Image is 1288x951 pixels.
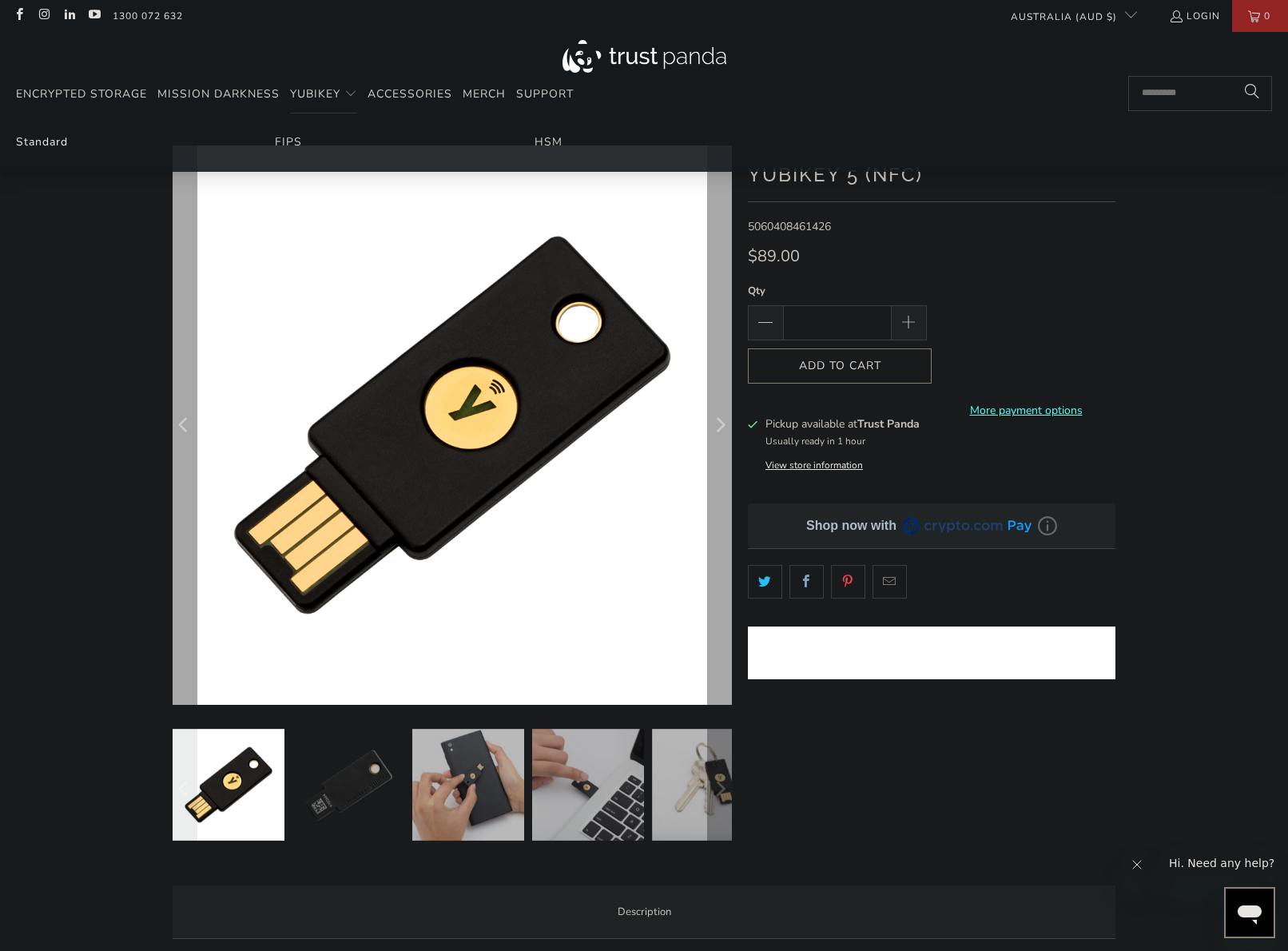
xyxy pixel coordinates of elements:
span: Accessories [368,86,452,101]
img: YubiKey 5 (NFC) - Trust Panda [532,729,644,841]
button: View store information [765,459,863,472]
button: Add to Cart [748,348,932,384]
iframe: Close message [1121,849,1153,881]
span: Merch [463,86,506,101]
label: Qty [748,282,927,300]
a: Trust Panda Australia on Facebook [12,10,26,22]
button: Next [707,145,733,705]
iframe: Message from company [1159,846,1275,881]
img: YubiKey 5 (NFC) - Trust Panda [173,729,284,841]
b: Trust Panda [857,416,920,432]
a: HSM [535,134,563,149]
label: Description [173,885,1115,939]
a: Accessories [368,76,452,113]
a: FIPS [275,134,302,149]
a: Encrypted Storage [16,76,147,113]
button: Search [1232,76,1272,111]
button: Previous [172,729,197,849]
button: Previous [172,145,197,705]
h3: Pickup available at [765,416,920,432]
a: Email this to a friend [873,565,907,599]
a: Support [516,76,574,113]
a: Trust Panda Australia on LinkedIn [62,10,76,22]
nav: Translation missing: en.navigation.header.main_nav [16,76,574,113]
a: Standard [16,134,68,149]
img: YubiKey 5 (NFC) - Trust Panda [292,729,404,841]
span: Add to Cart [765,360,915,373]
a: Mission Darkness [157,76,280,113]
a: Trust Panda Australia on YouTube [87,10,101,22]
iframe: Reviews Widget [748,627,1115,679]
span: Mission Darkness [157,86,280,101]
img: YubiKey 5 (NFC) - Trust Panda [652,729,764,841]
summary: YubiKey [290,76,357,113]
img: YubiKey 5 (NFC) - Trust Panda [412,729,524,841]
iframe: Button to launch messaging window [1224,887,1275,938]
a: Trust Panda Australia on Instagram [37,10,50,22]
a: More payment options [936,402,1115,420]
span: YubiKey [290,86,340,101]
a: Login [1169,7,1220,25]
a: YubiKey 5 (NFC) - Trust Panda [173,145,732,705]
a: Share this on Pinterest [831,565,865,599]
a: Merch [463,76,506,113]
span: 5060408461426 [748,219,831,234]
h1: YubiKey 5 (NFC) [748,157,1115,189]
a: Share this on Facebook [789,565,824,599]
div: Shop now with [806,517,896,535]
span: Encrypted Storage [16,86,147,101]
small: Usually ready in 1 hour [765,435,865,448]
img: Trust Panda Australia [563,40,726,73]
button: Next [707,729,733,849]
a: 1300 072 632 [113,7,183,25]
a: Share this on Twitter [748,565,782,599]
input: Search... [1128,76,1272,111]
span: Support [516,86,574,101]
span: $89.00 [748,245,800,267]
